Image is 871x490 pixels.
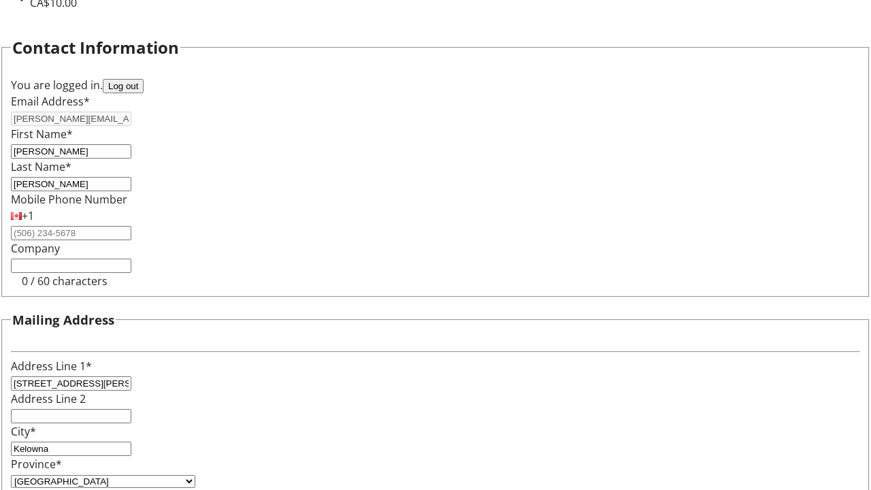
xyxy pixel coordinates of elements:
tr-character-limit: 0 / 60 characters [22,274,108,289]
h3: Mailing Address [12,310,114,329]
input: (506) 234-5678 [11,226,131,240]
label: Mobile Phone Number [11,192,127,207]
h2: Contact Information [12,35,179,60]
label: First Name* [11,127,73,142]
label: Email Address* [11,94,90,109]
label: City* [11,424,36,439]
label: Company [11,241,60,256]
div: You are logged in. [11,77,860,93]
label: Last Name* [11,159,71,174]
button: Log out [103,79,144,93]
input: City [11,442,131,456]
label: Province* [11,457,62,472]
label: Address Line 1* [11,359,92,374]
label: Address Line 2 [11,391,86,406]
input: Address [11,376,131,391]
